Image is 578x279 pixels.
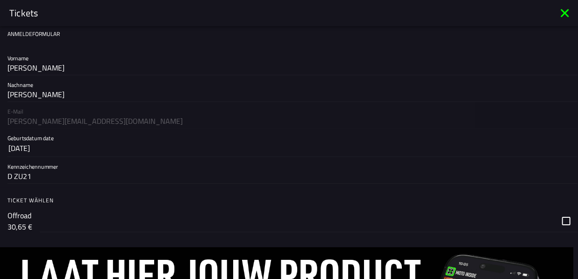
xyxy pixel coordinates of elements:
[7,89,571,100] input: Nachname
[7,62,571,73] input: Vorname
[7,30,60,49] ion-text: Anmeldeformular
[7,171,571,182] input: Kennzeichennummer
[7,221,32,232] p: 30,65 €
[7,196,578,205] ion-label: Ticket wählen
[7,210,32,221] p: Offroad
[7,134,430,143] ion-label: Geburtsdatum date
